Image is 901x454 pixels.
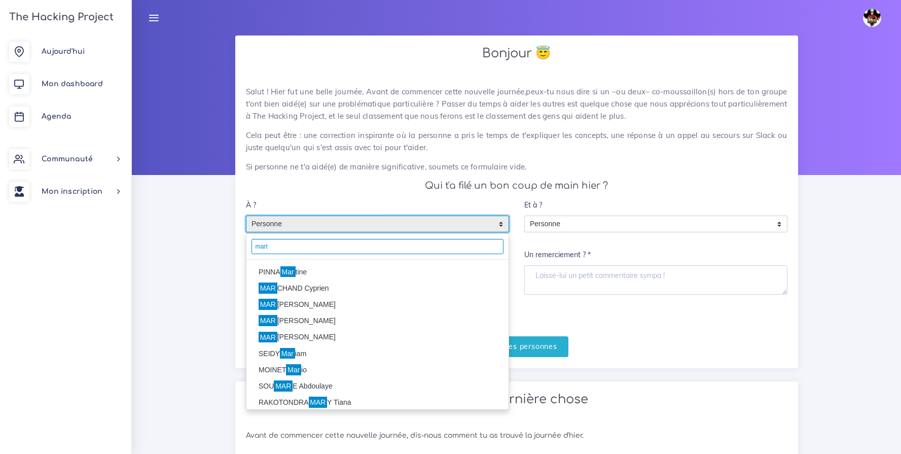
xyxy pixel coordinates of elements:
[259,315,277,326] mark: MAR
[274,380,293,392] mark: MAR
[42,113,71,120] span: Agenda
[246,297,509,313] li: [PERSON_NAME]
[246,86,787,122] p: Salut ! Hier fut une belle journée. Avant de commencer cette nouvelle journée,peux-tu nous dire s...
[246,313,509,329] li: [PERSON_NAME]
[246,46,787,61] h2: Bonjour 😇
[246,195,256,216] label: À ?
[464,336,568,357] input: Merci à ces personnes
[524,195,542,216] label: Et à ?
[280,266,296,277] mark: Mar
[246,345,509,362] li: SEIDY iam
[246,264,509,280] li: PINNA tine
[251,239,503,254] input: écrivez 3 charactères minimum pour afficher les résultats
[259,299,277,310] mark: MAR
[246,180,787,191] h4: Qui t'a filé un bon coup de main hier ?
[246,378,509,394] li: SOU E Abdoulaye
[246,161,787,173] p: Si personne ne t'a aidé(e) de manière significative, soumets ce formulaire vide.
[309,397,328,408] mark: MAR
[863,9,881,27] img: avatar
[42,155,93,163] span: Communauté
[259,332,277,343] mark: MAR
[246,362,509,378] li: MOINET io
[280,348,295,359] mark: Mar
[42,80,103,88] span: Mon dashboard
[246,392,787,407] h2: 📢 Une dernière chose
[246,329,509,345] li: [PERSON_NAME]
[525,216,772,232] span: Personne
[524,245,591,266] label: Un remerciement ? *
[246,280,509,296] li: CHAND Cyprien
[246,129,787,154] p: Cela peut être : une correction inspirante où la personne a pris le temps de t'expliquer les conc...
[6,12,114,23] h3: The Hacking Project
[42,48,85,55] span: Aujourd'hui
[246,432,787,440] h6: Avant de commencer cette nouvelle journée, dis-nous comment tu as trouvé la journée d'hier.
[42,188,102,195] span: Mon inscription
[246,395,509,411] li: RAKOTONDRA Y Tiana
[246,411,509,427] li: RA OSON Maya
[246,216,493,232] span: Personne
[286,364,301,375] mark: Mar
[259,283,277,294] mark: MAR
